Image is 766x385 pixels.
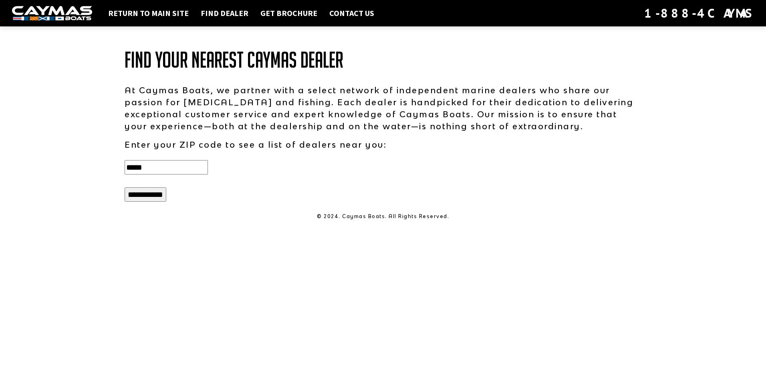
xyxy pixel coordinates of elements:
[644,4,754,22] div: 1-888-4CAYMAS
[104,8,193,18] a: Return to main site
[125,213,641,220] p: © 2024. Caymas Boats. All Rights Reserved.
[197,8,252,18] a: Find Dealer
[125,48,641,72] h1: Find Your Nearest Caymas Dealer
[12,6,92,21] img: white-logo-c9c8dbefe5ff5ceceb0f0178aa75bf4bb51f6bca0971e226c86eb53dfe498488.png
[325,8,378,18] a: Contact Us
[125,138,641,150] p: Enter your ZIP code to see a list of dealers near you:
[125,84,641,132] p: At Caymas Boats, we partner with a select network of independent marine dealers who share our pas...
[256,8,321,18] a: Get Brochure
